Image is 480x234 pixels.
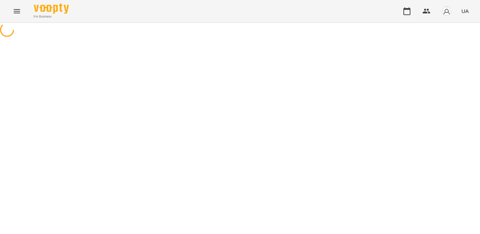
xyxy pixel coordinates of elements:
span: UA [461,7,469,15]
img: avatar_s.png [442,6,452,16]
span: For Business [34,14,69,19]
button: UA [459,5,472,18]
img: Voopty Logo [34,4,69,14]
button: Menu [8,3,25,20]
